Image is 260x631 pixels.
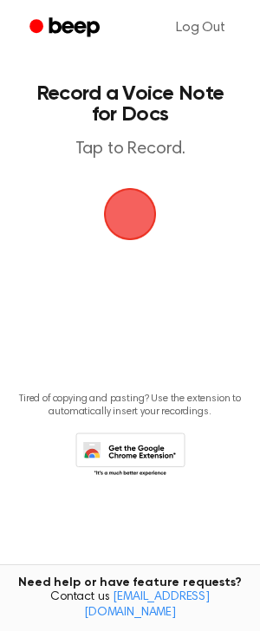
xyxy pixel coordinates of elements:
a: Beep [17,11,115,45]
a: Log Out [159,7,243,49]
p: Tired of copying and pasting? Use the extension to automatically insert your recordings. [14,393,246,419]
h1: Record a Voice Note for Docs [31,83,229,125]
button: Beep Logo [104,188,156,240]
span: Contact us [10,590,250,621]
a: [EMAIL_ADDRESS][DOMAIN_NAME] [84,591,210,619]
p: Tap to Record. [31,139,229,160]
